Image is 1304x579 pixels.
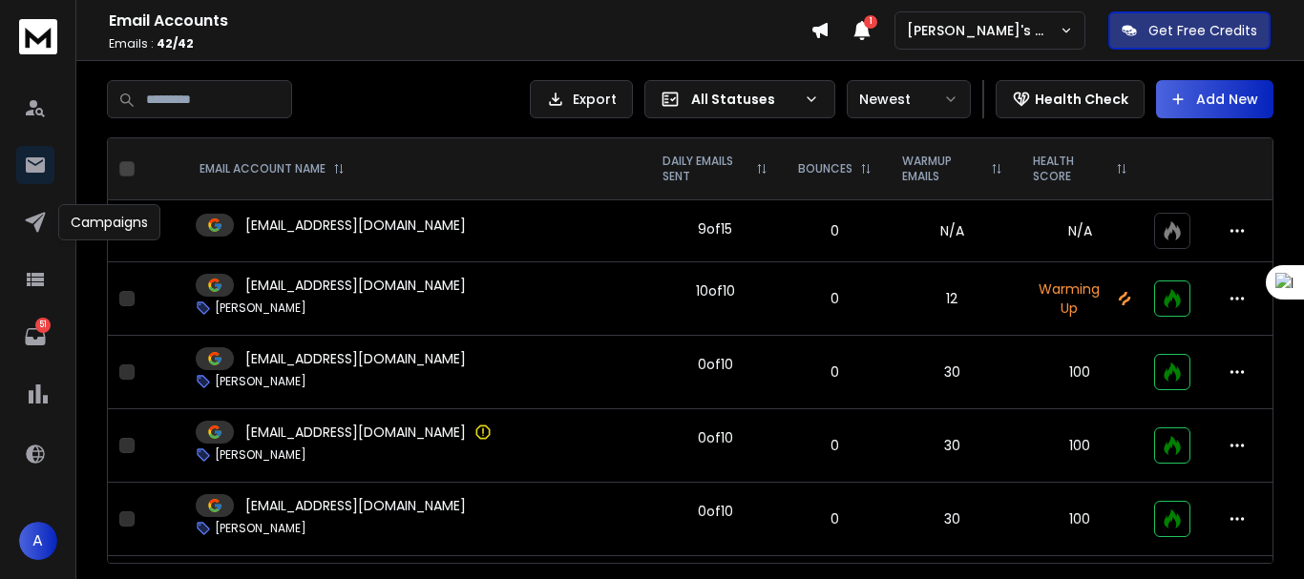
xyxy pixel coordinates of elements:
[794,362,875,382] p: 0
[794,509,875,528] p: 0
[245,423,466,442] p: [EMAIL_ADDRESS][DOMAIN_NAME]
[798,161,852,176] p: BOUNCES
[1018,409,1143,483] td: 100
[887,483,1017,556] td: 30
[245,349,466,368] p: [EMAIL_ADDRESS][DOMAIN_NAME]
[696,281,735,300] div: 10 of 10
[698,428,733,447] div: 0 of 10
[996,80,1145,118] button: Health Check
[19,522,57,560] button: A
[663,154,748,184] p: DAILY EMAILS SENT
[794,221,875,240] p: 0
[109,36,810,52] p: Emails :
[1018,483,1143,556] td: 100
[1148,21,1257,40] p: Get Free Credits
[864,15,877,29] span: 1
[58,204,160,240] div: Campaigns
[19,19,57,54] img: logo
[887,262,1017,336] td: 12
[35,318,51,333] p: 51
[691,90,796,109] p: All Statuses
[245,216,466,235] p: [EMAIL_ADDRESS][DOMAIN_NAME]
[215,521,306,536] p: [PERSON_NAME]
[907,21,1060,40] p: [PERSON_NAME]'s Workspace
[215,447,306,463] p: [PERSON_NAME]
[887,409,1017,483] td: 30
[1029,279,1131,318] p: Warming Up
[109,10,810,32] h1: Email Accounts
[1033,154,1108,184] p: HEALTH SCORE
[215,374,306,389] p: [PERSON_NAME]
[245,276,466,295] p: [EMAIL_ADDRESS][DOMAIN_NAME]
[157,35,194,52] span: 42 / 42
[794,436,875,455] p: 0
[1156,80,1273,118] button: Add New
[215,300,306,316] p: [PERSON_NAME]
[1035,90,1128,109] p: Health Check
[16,318,54,356] a: 51
[530,80,633,118] button: Export
[698,355,733,374] div: 0 of 10
[794,289,875,308] p: 0
[1018,336,1143,409] td: 100
[1108,11,1271,50] button: Get Free Credits
[887,336,1017,409] td: 30
[245,496,466,515] p: [EMAIL_ADDRESS][DOMAIN_NAME]
[902,154,982,184] p: WARMUP EMAILS
[847,80,971,118] button: Newest
[698,502,733,521] div: 0 of 10
[200,161,345,176] div: EMAIL ACCOUNT NAME
[1029,221,1131,240] p: N/A
[698,219,732,238] div: 9 of 15
[887,200,1017,262] td: N/A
